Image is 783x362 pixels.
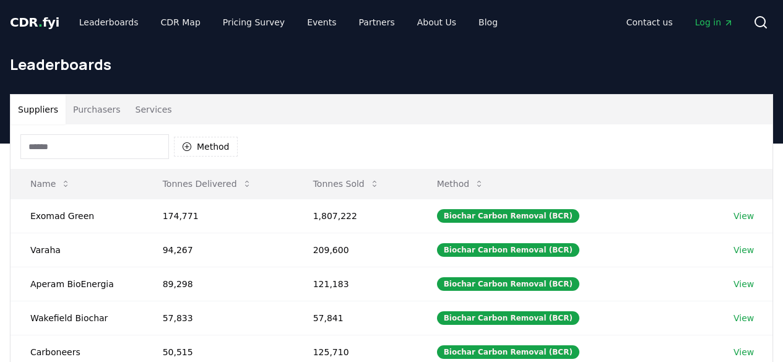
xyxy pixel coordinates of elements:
button: Tonnes Delivered [153,171,262,196]
button: Suppliers [11,95,66,124]
button: Purchasers [66,95,128,124]
td: Varaha [11,233,143,267]
td: Exomad Green [11,199,143,233]
td: 89,298 [143,267,293,301]
a: View [733,312,754,324]
div: Biochar Carbon Removal (BCR) [437,345,579,359]
td: Wakefield Biochar [11,301,143,335]
a: Contact us [616,11,683,33]
button: Services [128,95,180,124]
button: Method [427,171,495,196]
a: Log in [685,11,743,33]
a: View [733,210,754,222]
td: Aperam BioEnergia [11,267,143,301]
div: Biochar Carbon Removal (BCR) [437,209,579,223]
a: CDR.fyi [10,14,59,31]
a: View [733,244,754,256]
a: View [733,278,754,290]
nav: Main [616,11,743,33]
button: Method [174,137,238,157]
a: Leaderboards [69,11,149,33]
span: . [38,15,43,30]
a: Partners [349,11,405,33]
button: Tonnes Sold [303,171,389,196]
td: 1,807,222 [293,199,417,233]
td: 174,771 [143,199,293,233]
div: Biochar Carbon Removal (BCR) [437,277,579,291]
button: Name [20,171,80,196]
td: 57,841 [293,301,417,335]
a: CDR Map [151,11,210,33]
nav: Main [69,11,508,33]
a: Pricing Survey [213,11,295,33]
div: Biochar Carbon Removal (BCR) [437,243,579,257]
a: Events [297,11,346,33]
td: 57,833 [143,301,293,335]
td: 94,267 [143,233,293,267]
a: View [733,346,754,358]
span: CDR fyi [10,15,59,30]
td: 209,600 [293,233,417,267]
a: About Us [407,11,466,33]
div: Biochar Carbon Removal (BCR) [437,311,579,325]
a: Blog [469,11,508,33]
span: Log in [695,16,733,28]
td: 121,183 [293,267,417,301]
h1: Leaderboards [10,54,773,74]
